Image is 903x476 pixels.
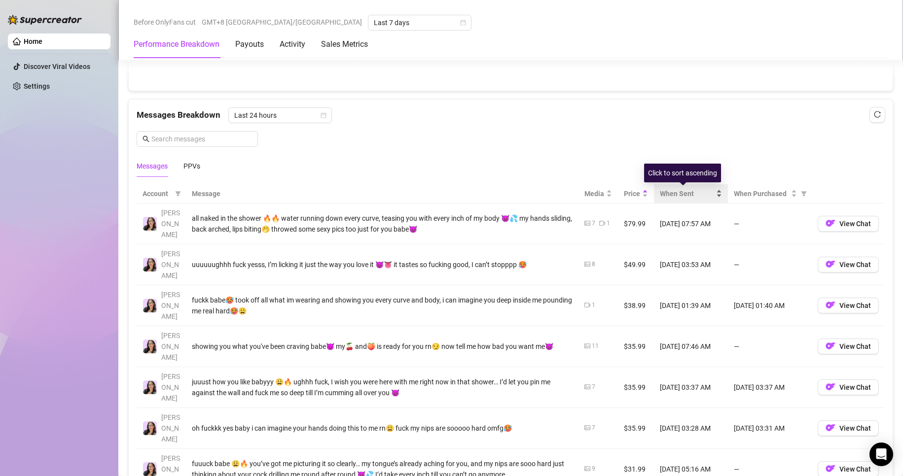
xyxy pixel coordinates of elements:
[202,15,362,30] span: GMT+8 [GEOGRAPHIC_DATA]/[GEOGRAPHIC_DATA]
[584,425,590,431] span: picture
[592,341,599,351] div: 11
[654,367,728,408] td: [DATE] 03:37 AM
[321,38,368,50] div: Sales Metrics
[826,382,835,392] img: OF
[818,298,879,313] button: OFView Chat
[143,421,157,435] img: Sami
[134,15,196,30] span: Before OnlyFans cut
[186,184,578,204] th: Message
[839,342,871,350] span: View Chat
[161,332,180,361] span: [PERSON_NAME]
[839,465,871,473] span: View Chat
[24,82,50,90] a: Settings
[143,380,157,394] img: Sami
[801,191,807,197] span: filter
[8,15,82,25] img: logo-BBDzfeDw.svg
[660,188,714,199] span: When Sent
[234,108,326,123] span: Last 24 hours
[175,191,181,197] span: filter
[24,37,42,45] a: Home
[839,383,871,391] span: View Chat
[869,442,893,466] div: Open Intercom Messenger
[728,244,812,285] td: —
[578,184,618,204] th: Media
[161,373,180,402] span: [PERSON_NAME]
[728,204,812,244] td: —
[818,426,879,434] a: OFView Chat
[592,423,595,433] div: 7
[235,38,264,50] div: Payouts
[618,184,654,204] th: Price
[143,188,171,199] span: Account
[728,367,812,408] td: [DATE] 03:37 AM
[192,376,573,398] div: juuust how you like babyyy 😩🔥 ughhh fuck, I wish you were here with me right now in that shower… ...
[818,385,879,393] a: OFView Chat
[826,341,835,351] img: OF
[728,326,812,367] td: —
[173,186,183,201] span: filter
[143,217,157,231] img: Sami
[599,220,605,226] span: video-camera
[818,420,879,436] button: OFView Chat
[826,423,835,433] img: OF
[584,384,590,390] span: picture
[654,408,728,449] td: [DATE] 03:28 AM
[826,218,835,228] img: OF
[826,300,835,310] img: OF
[151,134,252,144] input: Search messages
[839,261,871,269] span: View Chat
[839,220,871,228] span: View Chat
[799,186,809,201] span: filter
[584,220,590,226] span: picture
[143,136,149,142] span: search
[818,216,879,232] button: OFView Chat
[592,219,595,228] div: 7
[192,423,573,434] div: oh fuckkk yes baby i can imagine your hands doing this to me rn😩 fuck my nips are sooooo hard omfg🥵
[584,261,590,267] span: picture
[321,112,326,118] span: calendar
[584,302,590,308] span: video-camera
[584,466,590,472] span: picture
[161,209,180,238] span: [PERSON_NAME]
[654,204,728,244] td: [DATE] 07:57 AM
[818,304,879,311] a: OFView Chat
[818,263,879,271] a: OFView Chat
[460,20,466,26] span: calendar
[839,302,871,309] span: View Chat
[734,188,789,199] span: When Purchased
[839,424,871,432] span: View Chat
[728,285,812,326] td: [DATE] 01:40 AM
[654,285,728,326] td: [DATE] 01:39 AM
[644,164,721,182] div: Click to sort ascending
[143,299,157,312] img: Sami
[654,326,728,367] td: [DATE] 07:46 AM
[584,188,604,199] span: Media
[654,244,728,285] td: [DATE] 03:53 AM
[592,464,595,474] div: 9
[826,259,835,269] img: OF
[618,367,654,408] td: $35.99
[818,339,879,354] button: OFView Chat
[24,63,90,70] a: Discover Viral Videos
[728,408,812,449] td: [DATE] 03:31 AM
[618,244,654,285] td: $49.99
[143,462,157,476] img: Sami
[592,260,595,269] div: 8
[818,467,879,475] a: OFView Chat
[374,15,466,30] span: Last 7 days
[143,258,157,272] img: Sami
[624,188,640,199] span: Price
[618,285,654,326] td: $38.99
[192,341,573,352] div: showing you what you've been craving babe😈 my🍒 and🍑 is ready for you rn😏 now tell me how bad you ...
[728,184,812,204] th: When Purchased
[192,259,573,270] div: uuuuuughhh fuck yesss, I’m licking it just the way you love it 😈👅 it tastes so fucking good, I ca...
[592,301,595,310] div: 1
[134,38,219,50] div: Performance Breakdown
[818,222,879,230] a: OFView Chat
[618,408,654,449] td: $35.99
[818,379,879,395] button: OFView Chat
[618,204,654,244] td: $79.99
[607,219,610,228] div: 1
[818,344,879,352] a: OFView Chat
[874,111,881,118] span: reload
